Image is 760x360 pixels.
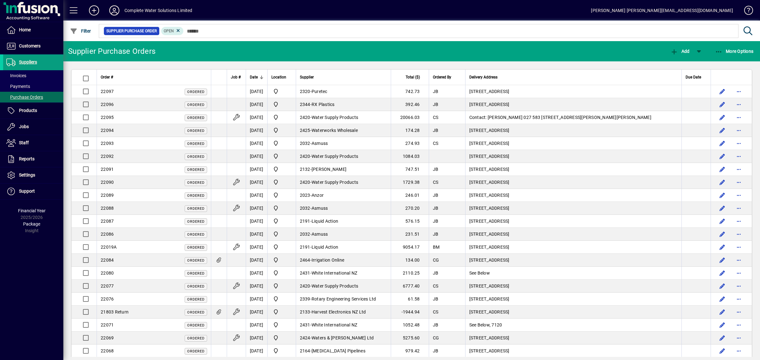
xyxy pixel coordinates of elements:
[246,111,267,124] td: [DATE]
[187,142,205,146] span: Ordered
[246,332,267,344] td: [DATE]
[312,309,366,314] span: Harvest Electronics NZ Ltd
[312,296,376,301] span: Rotary Engineering Services Ltd
[296,241,391,254] td: -
[391,344,429,357] td: 979.42
[246,137,267,150] td: [DATE]
[717,229,727,239] button: Edit
[3,22,63,38] a: Home
[717,86,727,96] button: Edit
[250,74,263,81] div: Date
[187,323,205,327] span: Ordered
[465,254,682,267] td: [STREET_ADDRESS]
[3,151,63,167] a: Reports
[465,306,682,319] td: [STREET_ADDRESS]
[717,216,727,226] button: Edit
[734,125,744,135] button: More options
[296,137,391,150] td: -
[296,202,391,215] td: -
[187,233,205,237] span: Ordered
[717,333,727,343] button: Edit
[271,308,292,316] span: Motueka
[469,74,497,81] span: Delivery Address
[187,220,205,224] span: Ordered
[271,114,292,121] span: Motueka
[433,245,440,250] span: BM
[312,206,328,211] span: Asmuss
[271,152,292,160] span: Motueka
[246,319,267,332] td: [DATE]
[465,176,682,189] td: [STREET_ADDRESS]
[271,204,292,212] span: Motueka
[391,111,429,124] td: 20066.03
[391,202,429,215] td: 270.20
[101,141,114,146] span: 22093
[18,208,46,213] span: Financial Year
[433,180,439,185] span: CS
[391,280,429,293] td: 6777.40
[391,228,429,241] td: 231.51
[300,206,310,211] span: 2032
[465,137,682,150] td: [STREET_ADDRESS]
[187,297,205,301] span: Ordered
[465,189,682,202] td: [STREET_ADDRESS]
[187,181,205,185] span: Ordered
[271,321,292,329] span: Motueka
[734,86,744,96] button: More options
[433,296,439,301] span: JB
[23,221,40,227] span: Package
[734,229,744,239] button: More options
[19,43,41,48] span: Customers
[391,293,429,306] td: 61.58
[715,49,754,54] span: More Options
[19,140,29,145] span: Staff
[717,112,727,122] button: Edit
[246,98,267,111] td: [DATE]
[300,180,310,185] span: 2420
[734,242,744,252] button: More options
[717,255,727,265] button: Edit
[187,103,205,107] span: Ordered
[734,203,744,213] button: More options
[3,103,63,119] a: Products
[433,206,439,211] span: JB
[433,335,439,340] span: CG
[296,111,391,124] td: -
[312,322,358,327] span: White International NZ
[717,307,727,317] button: Edit
[271,191,292,199] span: Motueka
[465,98,682,111] td: [STREET_ADDRESS]
[391,176,429,189] td: 1729.38
[101,219,114,224] span: 22087
[271,101,292,108] span: Motueka
[465,111,682,124] td: Contact: [PERSON_NAME] 027 583 [STREET_ADDRESS][PERSON_NAME][PERSON_NAME]
[686,74,707,81] div: Due Date
[68,25,93,37] button: Filter
[717,281,727,291] button: Edit
[19,108,37,113] span: Products
[734,190,744,200] button: More options
[391,215,429,228] td: 576.15
[734,346,744,356] button: More options
[391,98,429,111] td: 392.46
[312,167,346,172] span: [PERSON_NAME]
[3,135,63,151] a: Staff
[101,74,113,81] span: Order #
[391,124,429,137] td: 174.28
[296,176,391,189] td: -
[433,270,439,276] span: JB
[106,28,157,34] span: Supplier Purchase Order
[300,154,310,159] span: 2420
[101,322,114,327] span: 22071
[6,95,43,100] span: Purchase Orders
[101,296,114,301] span: 22076
[3,183,63,199] a: Support
[246,215,267,228] td: [DATE]
[6,84,30,89] span: Payments
[312,335,374,340] span: Waters & [PERSON_NAME] Ltd
[312,219,338,224] span: Liquid Action
[271,217,292,225] span: Motueka
[395,74,426,81] div: Total ($)
[669,46,691,57] button: Add
[271,230,292,238] span: Motueka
